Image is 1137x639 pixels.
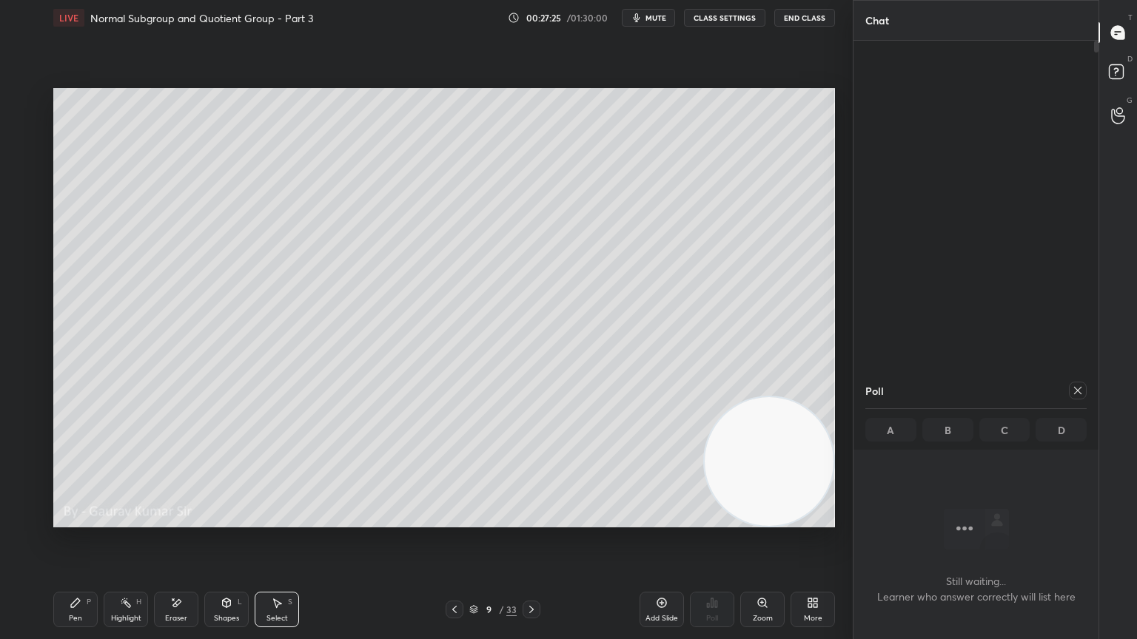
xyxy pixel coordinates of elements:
div: 33 [506,603,517,616]
div: Highlight [111,615,141,622]
div: Zoom [753,615,773,622]
div: Eraser [165,615,187,622]
p: D [1127,53,1133,64]
button: End Class [774,9,835,27]
div: 9 [481,605,496,614]
button: CLASS SETTINGS [684,9,765,27]
div: More [804,615,822,622]
div: LIVE [53,9,84,27]
div: S [288,598,292,606]
div: Select [266,615,288,622]
div: H [136,598,141,606]
p: G [1127,95,1133,106]
div: P [87,598,91,606]
div: Add Slide [645,615,678,622]
h4: Normal Subgroup and Quotient Group - Part 3 [90,11,313,25]
div: Shapes [214,615,239,622]
button: mute [622,9,675,27]
div: L [238,598,242,606]
h4: Poll [865,383,884,399]
div: / [499,605,503,614]
p: Chat [853,1,901,40]
h4: Still waiting... Learner who answer correctly will list here [877,573,1076,604]
span: mute [645,13,666,23]
p: T [1128,12,1133,23]
div: Pen [69,615,82,622]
